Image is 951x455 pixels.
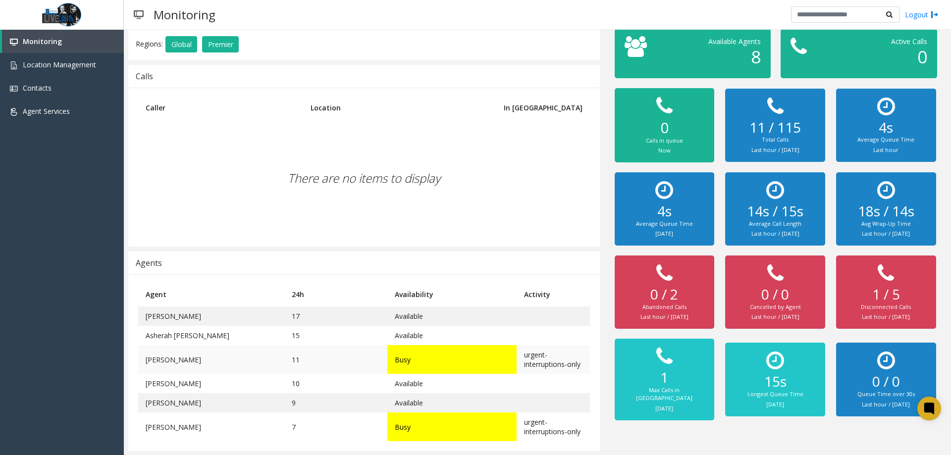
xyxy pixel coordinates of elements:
img: 'icon' [10,61,18,69]
h2: 0 / 2 [625,286,704,303]
h2: 0 / 0 [735,286,815,303]
td: 15 [284,326,387,345]
small: Last hour [873,146,898,153]
h3: Monitoring [149,2,220,27]
td: [PERSON_NAME] [138,412,284,441]
th: Agent [138,282,284,306]
th: 24h [284,282,387,306]
img: 'icon' [10,38,18,46]
div: Queue Time over 30s [846,390,926,399]
td: urgent-interruptions-only [517,412,590,441]
small: [DATE] [766,401,784,408]
td: Available [387,374,517,393]
div: Disconnected Calls [846,303,926,311]
div: Agents [136,256,162,269]
img: pageIcon [134,2,144,27]
span: Available Agents [708,37,761,46]
h2: 0 [625,119,704,137]
button: Premier [202,36,239,53]
h2: 4s [625,203,704,220]
div: Average Call Length [735,220,815,228]
span: Agent Services [23,106,70,116]
span: Location Management [23,60,96,69]
span: Regions: [136,39,163,48]
img: 'icon' [10,85,18,93]
div: Calls [136,70,153,83]
h2: 1 / 5 [846,286,926,303]
img: logout [931,9,939,20]
span: Active Calls [891,37,927,46]
div: Calls in queue [625,137,704,145]
small: [DATE] [655,230,673,237]
a: Logout [905,9,939,20]
span: Monitoring [23,37,62,46]
h2: 18s / 14s [846,203,926,220]
th: Caller [138,96,303,120]
td: 17 [284,306,387,326]
td: [PERSON_NAME] [138,345,284,374]
td: Available [387,306,517,326]
button: Global [165,36,197,53]
td: Available [387,393,517,412]
span: Contacts [23,83,52,93]
h2: 14s / 15s [735,203,815,220]
th: Activity [517,282,590,306]
div: Average Queue Time [625,220,704,228]
div: Abandoned Calls [625,303,704,311]
h2: 0 / 0 [846,373,926,390]
small: Last hour / [DATE] [862,230,910,237]
div: There are no items to display [138,120,590,237]
small: [DATE] [655,404,673,412]
small: Last hour / [DATE] [751,146,799,153]
td: 7 [284,412,387,441]
h2: 1 [625,369,704,386]
small: Last hour / [DATE] [640,313,688,320]
div: Cancelled by Agent [735,303,815,311]
span: 0 [917,45,927,68]
td: 10 [284,374,387,393]
th: Location [303,96,478,120]
td: Asherah [PERSON_NAME] [138,326,284,345]
h2: 4s [846,119,926,136]
td: 9 [284,393,387,412]
th: In [GEOGRAPHIC_DATA] [478,96,590,120]
td: [PERSON_NAME] [138,374,284,393]
td: [PERSON_NAME] [138,393,284,412]
span: 8 [751,45,761,68]
div: Total Calls [735,136,815,144]
td: Available [387,326,517,345]
div: Max Calls in [GEOGRAPHIC_DATA] [625,386,704,403]
div: Avg Wrap-Up Time [846,220,926,228]
div: Average Queue Time [846,136,926,144]
div: Longest Queue Time [735,390,815,399]
small: Now [658,147,671,154]
a: Monitoring [2,30,124,53]
td: [PERSON_NAME] [138,306,284,326]
h2: 11 / 115 [735,119,815,136]
td: Busy [387,345,517,374]
small: Last hour / [DATE] [862,401,910,408]
th: Availability [387,282,517,306]
small: Last hour / [DATE] [751,313,799,320]
td: urgent-interruptions-only [517,345,590,374]
td: 11 [284,345,387,374]
h2: 15s [735,373,815,390]
img: 'icon' [10,108,18,116]
small: Last hour / [DATE] [862,313,910,320]
small: Last hour / [DATE] [751,230,799,237]
td: Busy [387,412,517,441]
